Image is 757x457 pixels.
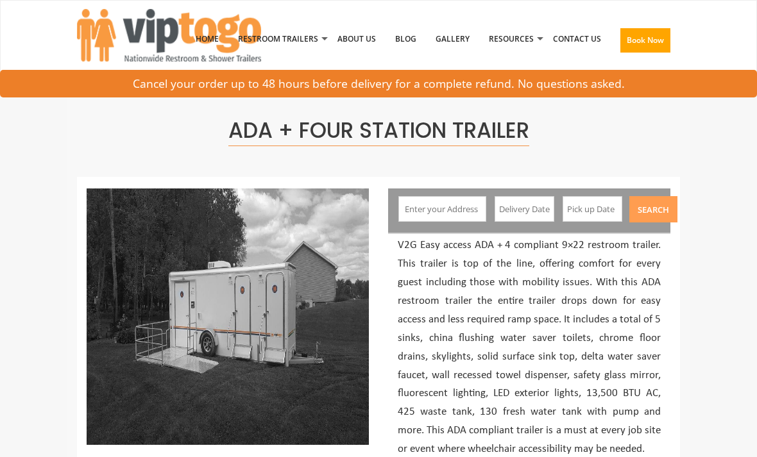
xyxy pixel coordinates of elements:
a: Resources [479,6,543,72]
a: Restroom Trailers [228,6,328,72]
input: Delivery Date [495,196,555,222]
a: Book Now [611,6,680,80]
a: Gallery [426,6,479,72]
img: VIPTOGO [77,9,261,62]
input: Enter your Address [398,196,486,222]
span: ADA + Four Station Trailer [228,115,529,146]
a: Home [186,6,228,72]
img: An outside photo of ADA + 4 Station Trailer [87,188,369,445]
input: Pick up Date [563,196,623,222]
a: Contact Us [543,6,611,72]
button: Search [629,196,677,222]
a: Blog [386,6,426,72]
a: About Us [328,6,386,72]
button: Book Now [620,28,670,53]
